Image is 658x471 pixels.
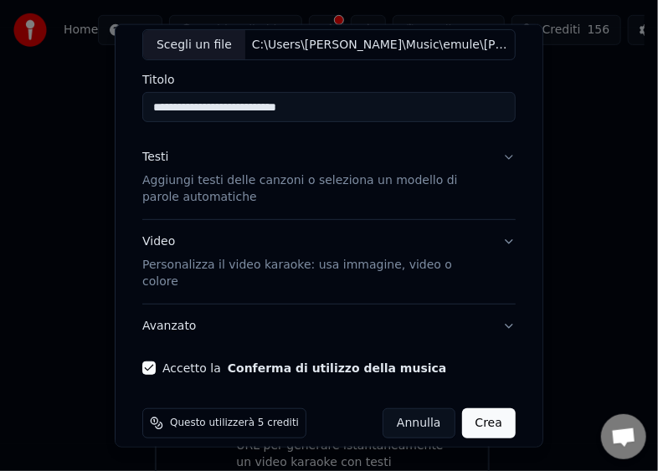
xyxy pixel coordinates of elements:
div: C:\Users\[PERSON_NAME]\Music\emule\[PERSON_NAME] - Uno su mille.mp3 [245,36,515,53]
div: Video [142,233,489,290]
button: Accetto la [228,362,447,374]
span: Questo utilizzerà 5 crediti [170,417,299,430]
button: TestiAggiungi testi delle canzoni o seleziona un modello di parole automatiche [142,136,516,219]
label: Accetto la [162,362,446,374]
label: Titolo [142,74,516,85]
button: Avanzato [142,305,516,348]
p: Personalizza il video karaoke: usa immagine, video o colore [142,257,489,290]
p: Aggiungi testi delle canzoni o seleziona un modello di parole automatiche [142,172,489,206]
button: Crea [462,408,516,438]
button: VideoPersonalizza il video karaoke: usa immagine, video o colore [142,220,516,304]
button: Annulla [383,408,455,438]
div: Testi [142,149,168,166]
div: Scegli un file [143,29,245,59]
